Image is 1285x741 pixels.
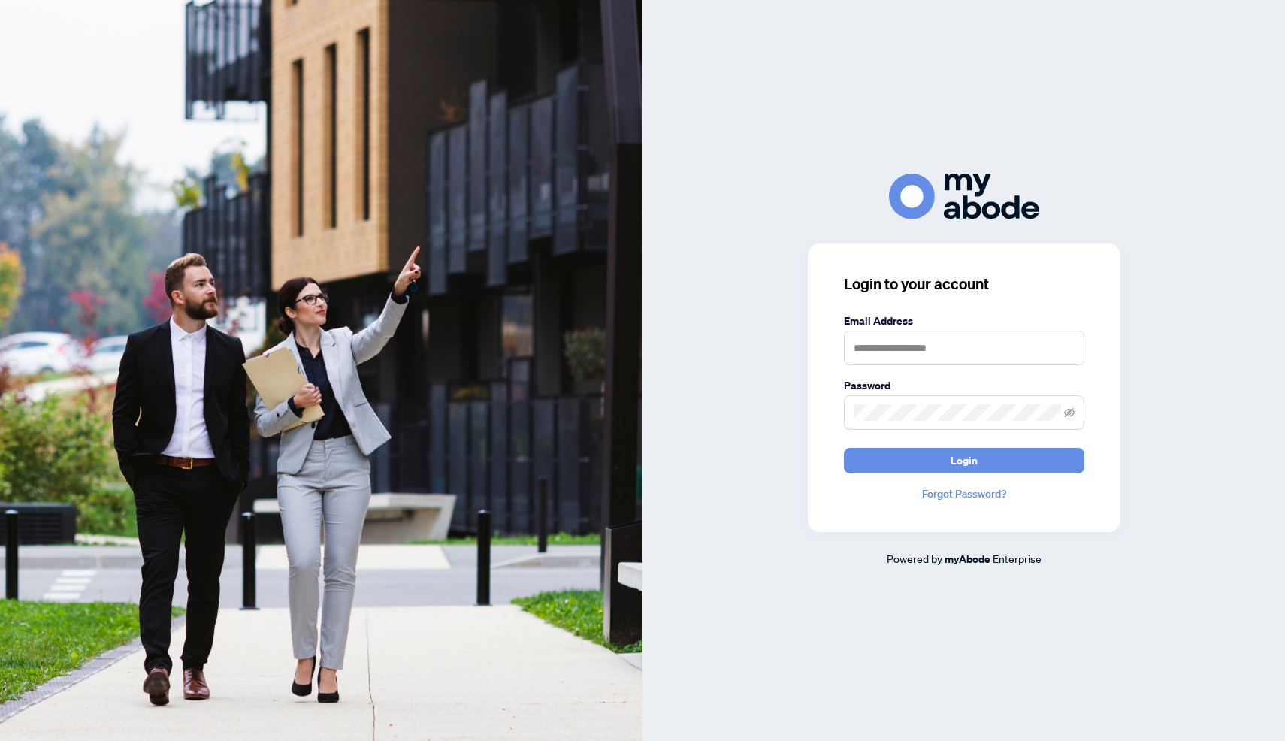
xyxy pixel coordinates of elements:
[844,274,1084,295] h3: Login to your account
[945,551,990,567] a: myAbode
[889,174,1039,219] img: ma-logo
[887,552,942,565] span: Powered by
[844,448,1084,473] button: Login
[844,485,1084,502] a: Forgot Password?
[844,377,1084,394] label: Password
[993,552,1042,565] span: Enterprise
[951,449,978,473] span: Login
[844,313,1084,329] label: Email Address
[1064,407,1075,418] span: eye-invisible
